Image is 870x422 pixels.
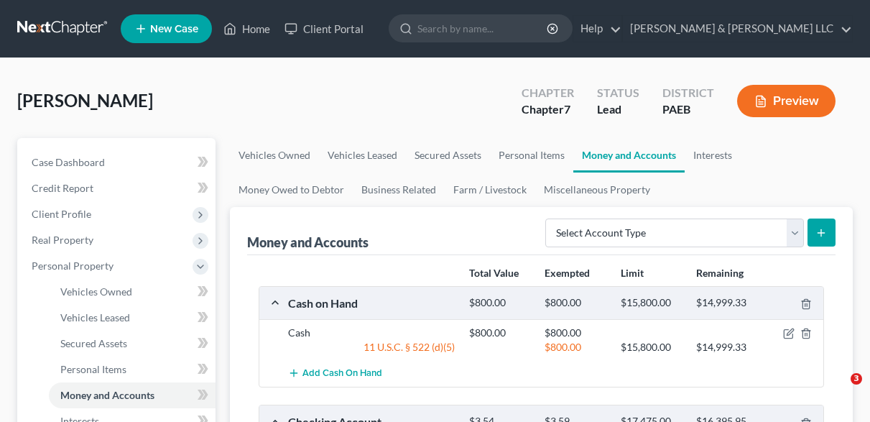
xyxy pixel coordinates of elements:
[573,138,685,173] a: Money and Accounts
[60,337,127,349] span: Secured Assets
[685,138,741,173] a: Interests
[32,182,93,194] span: Credit Report
[49,279,216,305] a: Vehicles Owned
[689,340,764,354] div: $14,999.33
[230,173,353,207] a: Money Owed to Debtor
[150,24,198,35] span: New Case
[32,234,93,246] span: Real Property
[689,296,764,310] div: $14,999.33
[281,340,462,354] div: 11 U.S.C. § 522 (d)(5)
[247,234,369,251] div: Money and Accounts
[32,208,91,220] span: Client Profile
[621,267,644,279] strong: Limit
[545,267,590,279] strong: Exempted
[60,389,154,401] span: Money and Accounts
[281,326,462,340] div: Cash
[851,373,862,385] span: 3
[535,173,659,207] a: Miscellaneous Property
[49,357,216,382] a: Personal Items
[20,150,216,175] a: Case Dashboard
[319,138,406,173] a: Vehicles Leased
[537,340,613,354] div: $800.00
[696,267,744,279] strong: Remaining
[32,260,114,272] span: Personal Property
[60,311,130,324] span: Vehicles Leased
[623,16,852,42] a: [PERSON_NAME] & [PERSON_NAME] LLC
[49,331,216,357] a: Secured Assets
[564,102,570,116] span: 7
[60,285,132,298] span: Vehicles Owned
[277,16,371,42] a: Client Portal
[737,85,836,117] button: Preview
[17,90,153,111] span: [PERSON_NAME]
[614,296,689,310] div: $15,800.00
[417,15,549,42] input: Search by name...
[597,85,639,101] div: Status
[662,101,714,118] div: PAEB
[60,363,126,375] span: Personal Items
[302,368,382,380] span: Add Cash on Hand
[462,326,537,340] div: $800.00
[20,175,216,201] a: Credit Report
[445,173,535,207] a: Farm / Livestock
[49,305,216,331] a: Vehicles Leased
[490,138,573,173] a: Personal Items
[32,156,105,168] span: Case Dashboard
[522,101,574,118] div: Chapter
[406,138,490,173] a: Secured Assets
[469,267,519,279] strong: Total Value
[230,138,319,173] a: Vehicles Owned
[662,85,714,101] div: District
[288,360,382,387] button: Add Cash on Hand
[462,296,537,310] div: $800.00
[216,16,277,42] a: Home
[49,382,216,408] a: Money and Accounts
[573,16,621,42] a: Help
[537,326,613,340] div: $800.00
[597,101,639,118] div: Lead
[614,340,689,354] div: $15,800.00
[281,295,462,311] div: Cash on Hand
[537,296,613,310] div: $800.00
[821,373,856,408] iframe: Intercom live chat
[353,173,445,207] a: Business Related
[522,85,574,101] div: Chapter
